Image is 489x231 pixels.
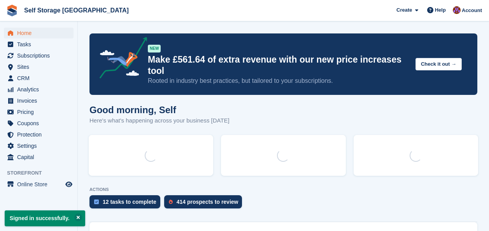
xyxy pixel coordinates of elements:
[17,179,64,190] span: Online Store
[148,54,409,77] p: Make £561.64 of extra revenue with our new price increases tool
[103,199,156,205] div: 12 tasks to complete
[17,50,64,61] span: Subscriptions
[89,187,477,192] p: ACTIONS
[89,195,164,212] a: 12 tasks to complete
[4,152,74,163] a: menu
[435,6,446,14] span: Help
[4,107,74,117] a: menu
[177,199,238,205] div: 414 prospects to review
[6,5,18,16] img: stora-icon-8386f47178a22dfd0bd8f6a31ec36ba5ce8667c1dd55bd0f319d3a0aa187defe.svg
[4,129,74,140] a: menu
[4,84,74,95] a: menu
[17,129,64,140] span: Protection
[17,84,64,95] span: Analytics
[4,73,74,84] a: menu
[148,45,161,52] div: NEW
[64,180,74,189] a: Preview store
[4,39,74,50] a: menu
[4,118,74,129] a: menu
[4,179,74,190] a: menu
[148,77,409,85] p: Rooted in industry best practices, but tailored to your subscriptions.
[17,39,64,50] span: Tasks
[17,107,64,117] span: Pricing
[17,73,64,84] span: CRM
[4,61,74,72] a: menu
[5,210,85,226] p: Signed in successfully.
[17,140,64,151] span: Settings
[396,6,412,14] span: Create
[17,118,64,129] span: Coupons
[453,6,461,14] img: Self Storage Assistant
[94,199,99,204] img: task-75834270c22a3079a89374b754ae025e5fb1db73e45f91037f5363f120a921f8.svg
[17,61,64,72] span: Sites
[4,50,74,61] a: menu
[93,37,147,81] img: price-adjustments-announcement-icon-8257ccfd72463d97f412b2fc003d46551f7dbcb40ab6d574587a9cd5c0d94...
[17,152,64,163] span: Capital
[89,116,230,125] p: Here's what's happening across your business [DATE]
[4,140,74,151] a: menu
[17,28,64,38] span: Home
[169,199,173,204] img: prospect-51fa495bee0391a8d652442698ab0144808aea92771e9ea1ae160a38d050c398.svg
[17,95,64,106] span: Invoices
[4,95,74,106] a: menu
[462,7,482,14] span: Account
[164,195,246,212] a: 414 prospects to review
[7,169,77,177] span: Storefront
[4,28,74,38] a: menu
[89,105,230,115] h1: Good morning, Self
[21,4,132,17] a: Self Storage [GEOGRAPHIC_DATA]
[415,58,462,71] button: Check it out →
